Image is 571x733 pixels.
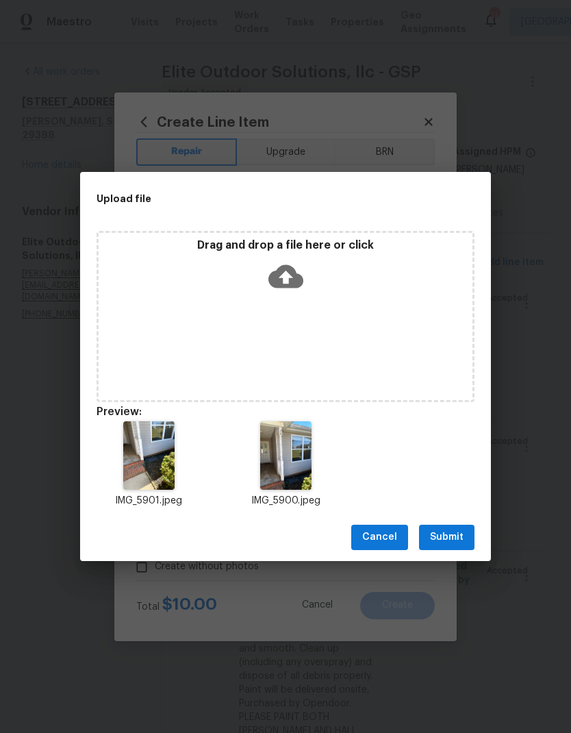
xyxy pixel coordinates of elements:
img: 9k= [123,421,175,490]
button: Cancel [351,525,408,550]
button: Submit [419,525,474,550]
p: Drag and drop a file here or click [99,238,472,253]
span: Cancel [362,529,397,546]
img: Z [260,421,312,490]
p: IMG_5901.jpeg [97,494,201,508]
h2: Upload file [97,191,413,206]
p: IMG_5900.jpeg [233,494,338,508]
span: Submit [430,529,464,546]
